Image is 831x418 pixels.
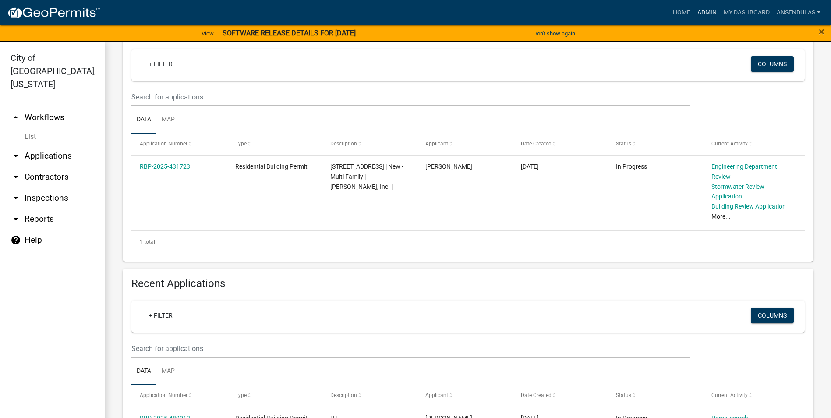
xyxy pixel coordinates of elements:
[703,385,798,406] datatable-header-cell: Current Activity
[131,106,156,134] a: Data
[711,183,764,200] a: Stormwater Review Application
[131,88,690,106] input: Search for applications
[330,141,357,147] span: Description
[131,385,226,406] datatable-header-cell: Application Number
[694,4,720,21] a: Admin
[616,392,631,398] span: Status
[616,163,647,170] span: In Progress
[751,56,794,72] button: Columns
[140,141,187,147] span: Application Number
[131,231,805,253] div: 1 total
[819,26,824,37] button: Close
[142,308,180,323] a: + Filter
[425,163,472,170] span: Zac Rosenow
[819,25,824,38] span: ×
[711,203,786,210] a: Building Review Application
[521,392,552,398] span: Date Created
[11,214,21,224] i: arrow_drop_down
[11,235,21,245] i: help
[235,392,247,398] span: Type
[322,385,417,406] datatable-header-cell: Description
[703,134,798,155] datatable-header-cell: Current Activity
[425,141,448,147] span: Applicant
[156,358,180,386] a: Map
[131,340,690,358] input: Search for applications
[226,385,322,406] datatable-header-cell: Type
[773,4,824,21] a: ansendulas
[669,4,694,21] a: Home
[711,163,777,180] a: Engineering Department Review
[235,141,247,147] span: Type
[140,163,190,170] a: RBP-2025-431723
[226,134,322,155] datatable-header-cell: Type
[131,134,226,155] datatable-header-cell: Application Number
[142,56,180,72] a: + Filter
[425,392,448,398] span: Applicant
[11,193,21,203] i: arrow_drop_down
[322,134,417,155] datatable-header-cell: Description
[751,308,794,323] button: Columns
[608,134,703,155] datatable-header-cell: Status
[608,385,703,406] datatable-header-cell: Status
[198,26,217,41] a: View
[330,392,357,398] span: Description
[223,29,356,37] strong: SOFTWARE RELEASE DETAILS FOR [DATE]
[235,163,308,170] span: Residential Building Permit
[530,26,579,41] button: Don't show again
[11,151,21,161] i: arrow_drop_down
[521,163,539,170] span: 06/05/2025
[417,134,512,155] datatable-header-cell: Applicant
[711,141,748,147] span: Current Activity
[11,172,21,182] i: arrow_drop_down
[330,163,403,190] span: 1400 6TH ST N | New - Multi Family | Kuepers, Inc. |
[711,213,731,220] a: More...
[521,141,552,147] span: Date Created
[417,385,512,406] datatable-header-cell: Applicant
[156,106,180,134] a: Map
[140,392,187,398] span: Application Number
[513,134,608,155] datatable-header-cell: Date Created
[720,4,773,21] a: My Dashboard
[513,385,608,406] datatable-header-cell: Date Created
[11,112,21,123] i: arrow_drop_up
[131,277,805,290] h4: Recent Applications
[616,141,631,147] span: Status
[711,392,748,398] span: Current Activity
[131,358,156,386] a: Data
